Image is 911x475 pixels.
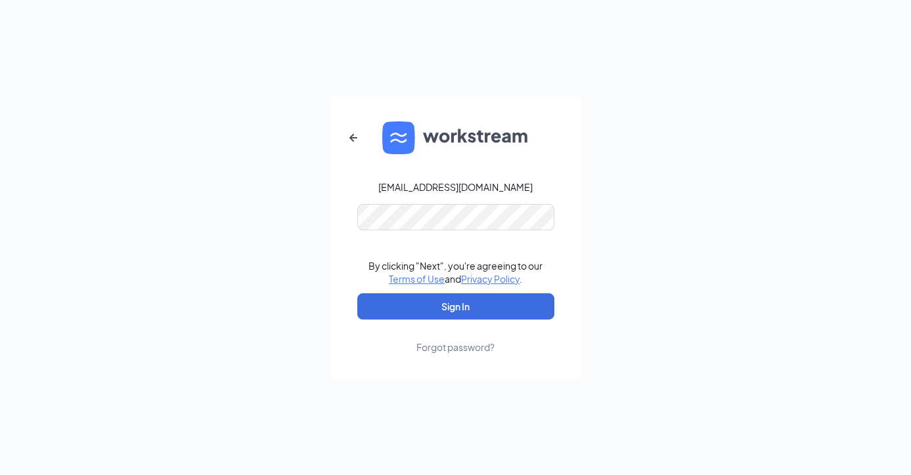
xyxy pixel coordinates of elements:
[357,293,554,320] button: Sign In
[416,320,495,354] a: Forgot password?
[368,259,543,285] div: By clicking "Next", you're agreeing to our and .
[416,341,495,354] div: Forgot password?
[461,273,520,285] a: Privacy Policy
[389,273,445,285] a: Terms of Use
[378,180,533,194] div: [EMAIL_ADDRESS][DOMAIN_NAME]
[338,122,369,154] button: ArrowLeftNew
[345,130,361,146] svg: ArrowLeftNew
[382,121,529,154] img: WS logo and Workstream text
